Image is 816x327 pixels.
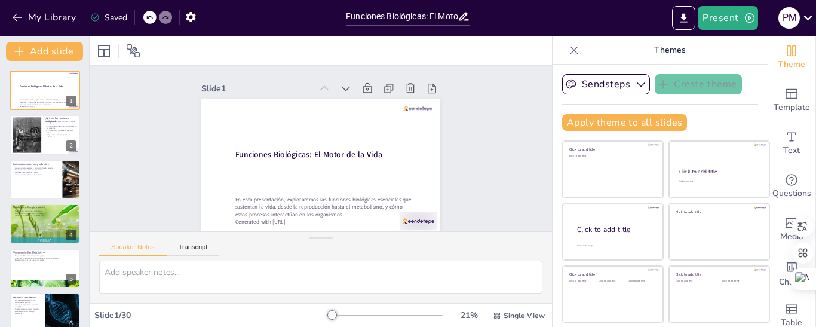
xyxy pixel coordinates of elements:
button: Apply theme to all slides [562,114,687,131]
p: Funciones biológicas son esenciales para la vida. [45,120,76,124]
div: Click to add title [679,168,759,175]
p: Metabolismo: Energía para vivir [13,206,76,209]
p: Se divide en catabolismo y anabolismo. [13,210,76,213]
div: Add ready made slides [768,79,815,122]
p: La reproducción asegura la continuidad de las especies. [13,167,59,169]
span: Questions [772,187,811,200]
p: ¿Qué son las funciones biológicas? [45,116,76,123]
button: My Library [9,8,81,27]
p: Es esencial para el funcionamiento celular. [13,259,76,261]
div: 2 [66,140,76,151]
p: Regula variables como temperatura y pH. [13,255,76,257]
p: En esta presentación, exploraremos las funciones biológicas esenciales que sustentan la vida, des... [211,146,378,255]
p: La respuesta puede ser inmediata o compleja. [13,304,41,308]
div: Saved [90,12,127,23]
p: Respuesta a estímulos ayuda a la adaptación. [45,133,76,137]
strong: Funciones Biológicas: El Motor de la Vida [241,106,373,189]
div: Click to add title [569,147,655,152]
div: Slide 1 / 30 [94,310,328,321]
p: El metabolismo convierte alimentos en energía. [13,208,76,210]
div: Click to add text [628,280,655,283]
input: Insert title [346,8,458,25]
span: Text [783,144,800,157]
p: Generated with [URL] [208,166,367,262]
div: 4 [10,204,80,243]
div: 2 [10,115,80,154]
span: Media [780,230,803,243]
span: Single View [504,311,545,320]
p: Es fundamental para la salud y nutrición. [13,212,76,215]
p: La importancia de la reproducción [13,163,59,166]
div: 21 % [455,310,483,321]
p: La reproducción permite la continuidad de las especies. [45,125,76,129]
button: Export to PowerPoint [672,6,695,30]
button: Transcript [167,243,220,256]
div: 5 [10,249,80,288]
p: Generated with [URL] [20,106,72,108]
div: Click to add body [577,245,652,247]
p: Problemas de salud pueden surgir por fallos en la homeostasis. [13,257,76,259]
div: 3 [10,160,80,199]
div: Click to add title [569,272,655,277]
p: Existen diferentes tipos de reproducción. [13,169,59,172]
p: Respuesta a estímulos [13,296,41,300]
span: Theme [778,58,805,71]
button: Add slide [6,42,83,61]
p: La reproducción influye en la evolución. [13,173,59,176]
div: Click to add text [679,180,758,183]
div: Add charts and graphs [768,251,815,294]
div: 5 [66,274,76,285]
p: Es fundamental en biología y psicología. [13,310,41,314]
span: Position [126,44,140,58]
div: Click to add text [722,280,760,283]
div: Add images, graphics, shapes or video [768,208,815,251]
div: p m [778,7,800,29]
div: Add text boxes [768,122,815,165]
div: Layout [94,41,113,60]
strong: Funciones Biológicas: El Motor de la Vida [20,85,63,88]
p: La diversidad genética es crucial. [13,171,59,173]
div: 3 [66,185,76,195]
div: Change the overall theme [768,36,815,79]
div: Click to add text [569,155,655,158]
div: Click to add title [676,209,761,214]
button: Sendsteps [562,74,650,94]
p: Homeostasis: Equilibrio interno [13,250,76,253]
button: Create theme [655,74,742,94]
button: Speaker Notes [99,243,167,256]
div: Click to add text [599,280,625,283]
div: Click to add text [676,280,713,283]
div: Click to add text [569,280,596,283]
div: 1 [66,96,76,106]
button: p m [778,6,800,30]
p: Protege a los organismos de daños. [13,308,41,310]
p: Mantiene condiciones internas estables. [13,252,76,255]
div: Get real-time input from your audience [768,165,815,208]
div: Click to add title [577,225,654,235]
p: Permite el crecimiento y la reproducción. [13,215,76,217]
p: Themes [584,36,756,65]
div: 1 [10,71,80,110]
p: Los organismos responden a estímulos del entorno. [13,300,41,304]
div: 4 [66,230,76,240]
p: En esta presentación, exploraremos las funciones biológicas esenciales que sustentan la vida, des... [20,99,72,106]
span: Charts [779,276,804,289]
p: La homeostasis mantiene el equilibrio interno. [45,129,76,133]
div: Click to add title [676,272,761,277]
button: Present [698,6,757,30]
span: Template [774,101,810,114]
